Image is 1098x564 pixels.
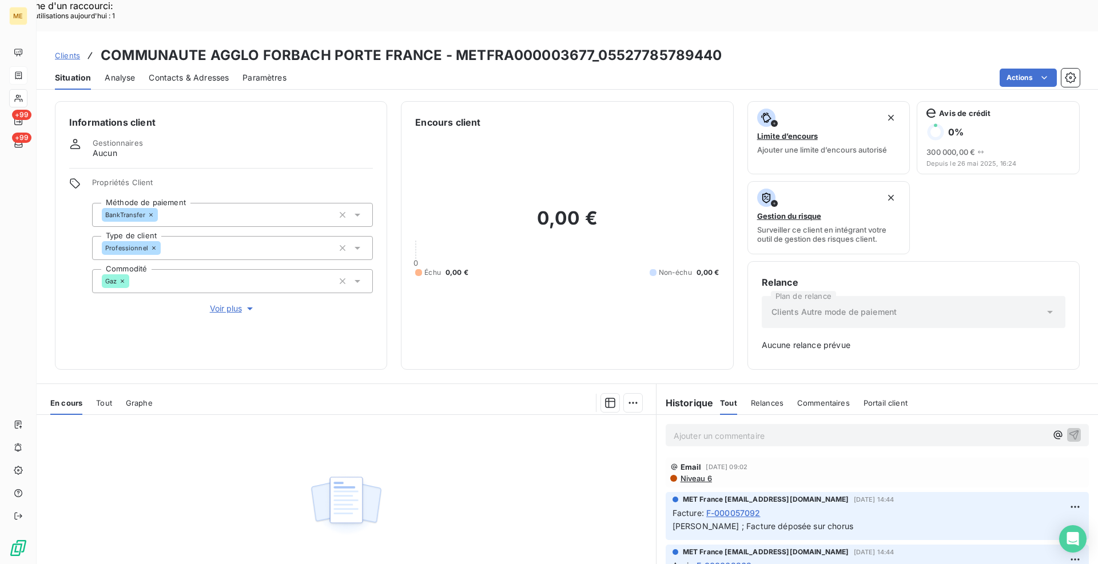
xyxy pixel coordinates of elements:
span: Paramètres [242,72,287,83]
span: Aucune relance prévue [762,339,1065,351]
span: Non-échu [659,267,692,278]
span: Gaz [105,278,117,285]
span: Clients Autre mode de paiement [771,306,897,318]
span: Aucun [93,147,117,159]
a: +99 [9,112,27,130]
span: Limite d’encours [757,131,818,141]
span: Avis de crédit [939,109,990,118]
h6: Informations client [69,115,373,129]
a: +99 [9,135,27,153]
span: Analyse [105,72,135,83]
a: Clients [55,50,80,61]
span: MET France [EMAIL_ADDRESS][DOMAIN_NAME] [683,494,849,505]
span: Email [681,462,702,471]
span: Surveiller ce client en intégrant votre outil de gestion des risques client. [757,225,901,243]
span: +99 [12,133,31,143]
span: [DATE] 14:44 [854,496,894,503]
span: Gestion du risque [757,211,821,221]
input: Ajouter une valeur [129,276,138,286]
span: 0 [413,258,418,267]
span: [PERSON_NAME] ; Facture déposée sur chorus [673,521,853,531]
span: Gestionnaires [93,138,143,147]
h6: Encours client [415,115,480,129]
span: MET France [EMAIL_ADDRESS][DOMAIN_NAME] [683,547,849,557]
span: Niveau 6 [679,474,712,483]
span: F-000057092 [706,507,761,519]
span: [DATE] 09:02 [706,463,747,470]
button: Limite d’encoursAjouter une limite d’encours autorisé [747,101,910,174]
button: Gestion du risqueSurveiller ce client en intégrant votre outil de gestion des risques client. [747,181,910,254]
span: 0,00 € [697,267,719,278]
span: Relances [751,398,783,407]
h2: 0,00 € [415,207,719,241]
img: Logo LeanPay [9,539,27,557]
span: Tout [720,398,737,407]
input: Ajouter une valeur [161,243,170,253]
span: Clients [55,51,80,60]
input: Ajouter une valeur [158,210,167,220]
span: Contacts & Adresses [149,72,229,83]
span: Portail client [864,398,908,407]
span: Graphe [126,398,153,407]
span: Professionnel [105,245,148,251]
span: Commentaires [797,398,850,407]
span: 300 000,00 € [926,147,975,157]
span: Voir plus [210,303,256,314]
h6: Historique [657,396,714,410]
img: Empty state [309,470,383,541]
span: Propriétés Client [92,178,373,194]
span: Situation [55,72,91,83]
span: En cours [50,398,82,407]
span: Ajouter une limite d’encours autorisé [757,145,887,154]
button: Actions [1000,69,1057,87]
span: Tout [96,398,112,407]
h6: 0 % [948,126,964,138]
span: 0,00 € [445,267,468,278]
span: Facture : [673,507,704,519]
button: Voir plus [92,302,373,315]
div: Open Intercom Messenger [1059,525,1087,553]
h3: COMMUNAUTE AGGLO FORBACH PORTE FRANCE - METFRA000003677_05527785789440 [101,45,722,66]
span: Depuis le 26 mai 2025, 16:24 [926,160,1070,167]
span: +99 [12,110,31,120]
span: [DATE] 14:44 [854,549,894,555]
span: Échu [424,267,441,278]
h6: Relance [762,275,1065,289]
span: BankTransfer [105,211,145,218]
